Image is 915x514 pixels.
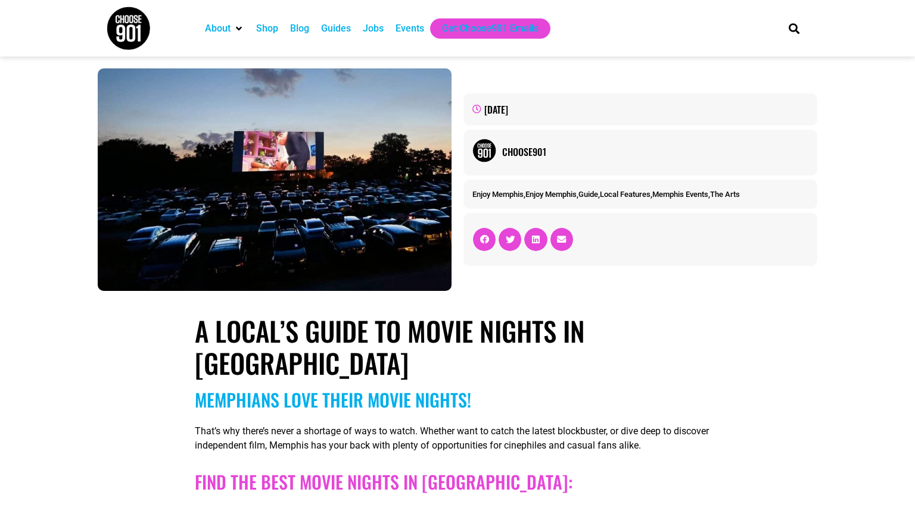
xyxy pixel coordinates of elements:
h2: Find the Best Movie Nights in [GEOGRAPHIC_DATA]: [195,471,720,493]
a: The Arts [710,190,740,199]
a: Guide [578,190,598,199]
img: Picture of Choose901 [472,139,496,162]
time: [DATE] [484,102,508,117]
a: Get Choose901 Emails [442,21,539,36]
a: About [205,21,231,36]
nav: Main nav [199,18,768,39]
a: Enjoy Memphis [472,190,524,199]
h1: A Local’s Guide to Movie Nights in [GEOGRAPHIC_DATA] [195,315,720,379]
a: Blog [290,21,309,36]
a: Enjoy Memphis [525,190,577,199]
div: Share on facebook [473,228,496,250]
img: Movie Nights in Memphis: Malco Summer Drive-In [98,68,452,291]
div: About [199,18,250,39]
a: Local Features [600,190,651,199]
p: That’s why there’s never a shortage of ways to watch. Whether want to catch the latest blockbuste... [195,424,720,453]
h2: Memphians LOVE their movie nights! [195,389,720,410]
div: Share on linkedin [524,228,547,250]
div: Share on twitter [499,228,521,250]
a: Shop [256,21,278,36]
a: Choose901 [502,145,808,159]
span: , , , , , [472,190,740,199]
div: Share on email [550,228,573,250]
a: Guides [321,21,351,36]
div: Search [785,18,804,38]
a: Jobs [363,21,384,36]
a: Memphis Events [652,190,708,199]
a: Events [396,21,424,36]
